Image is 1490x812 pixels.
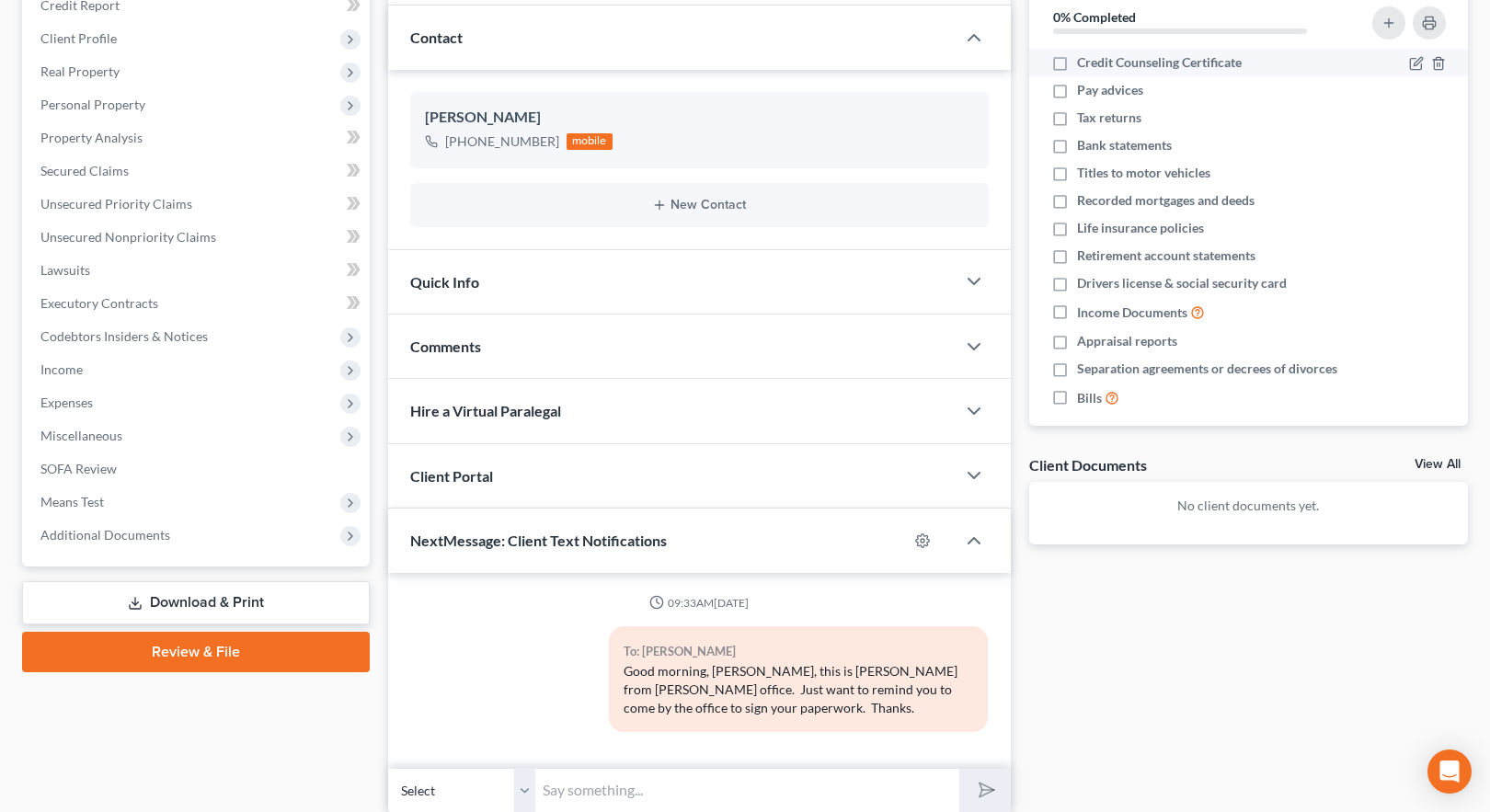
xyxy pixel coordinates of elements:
[26,452,370,486] a: SOFA Review
[1029,455,1147,475] div: Client Documents
[410,273,479,291] span: Quick Info
[410,532,667,549] span: NextMessage: Client Text Notifications
[567,133,613,150] div: mobile
[1053,9,1136,25] strong: 0% Completed
[40,428,122,443] span: Miscellaneous
[1077,219,1204,237] span: Life insurance policies
[410,595,989,611] div: 09:33AM[DATE]
[40,328,208,344] span: Codebtors Insiders & Notices
[22,581,370,624] a: Download & Print
[40,229,216,245] span: Unsecured Nonpriority Claims
[40,527,170,543] span: Additional Documents
[40,30,117,46] span: Client Profile
[1415,458,1461,471] a: View All
[40,130,143,145] span: Property Analysis
[425,198,974,212] button: New Contact
[1077,360,1337,378] span: Separation agreements or decrees of divorces
[425,107,974,129] div: [PERSON_NAME]
[26,221,370,254] a: Unsecured Nonpriority Claims
[1077,303,1187,322] span: Income Documents
[26,121,370,154] a: Property Analysis
[40,461,117,476] span: SOFA Review
[1077,164,1210,182] span: Titles to motor vehicles
[1077,332,1177,350] span: Appraisal reports
[40,63,120,79] span: Real Property
[1077,389,1102,407] span: Bills
[1077,246,1255,265] span: Retirement account statements
[40,163,129,178] span: Secured Claims
[1077,53,1242,72] span: Credit Counseling Certificate
[1077,136,1172,154] span: Bank statements
[1077,274,1287,292] span: Drivers license & social security card
[40,395,93,410] span: Expenses
[40,262,90,278] span: Lawsuits
[410,337,481,355] span: Comments
[26,254,370,287] a: Lawsuits
[410,467,493,485] span: Client Portal
[624,662,973,717] div: Good morning, [PERSON_NAME], this is [PERSON_NAME] from [PERSON_NAME] office. Just want to remind...
[22,632,370,672] a: Review & File
[40,295,158,311] span: Executory Contracts
[1077,191,1255,210] span: Recorded mortgages and deeds
[445,132,559,151] div: [PHONE_NUMBER]
[1044,497,1454,515] p: No client documents yet.
[40,196,192,212] span: Unsecured Priority Claims
[1077,81,1143,99] span: Pay advices
[1427,749,1472,794] div: Open Intercom Messenger
[40,494,104,509] span: Means Test
[410,402,561,419] span: Hire a Virtual Paralegal
[40,97,145,112] span: Personal Property
[624,641,973,662] div: To: [PERSON_NAME]
[26,287,370,320] a: Executory Contracts
[410,29,463,46] span: Contact
[26,188,370,221] a: Unsecured Priority Claims
[40,361,83,377] span: Income
[26,154,370,188] a: Secured Claims
[1077,109,1141,127] span: Tax returns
